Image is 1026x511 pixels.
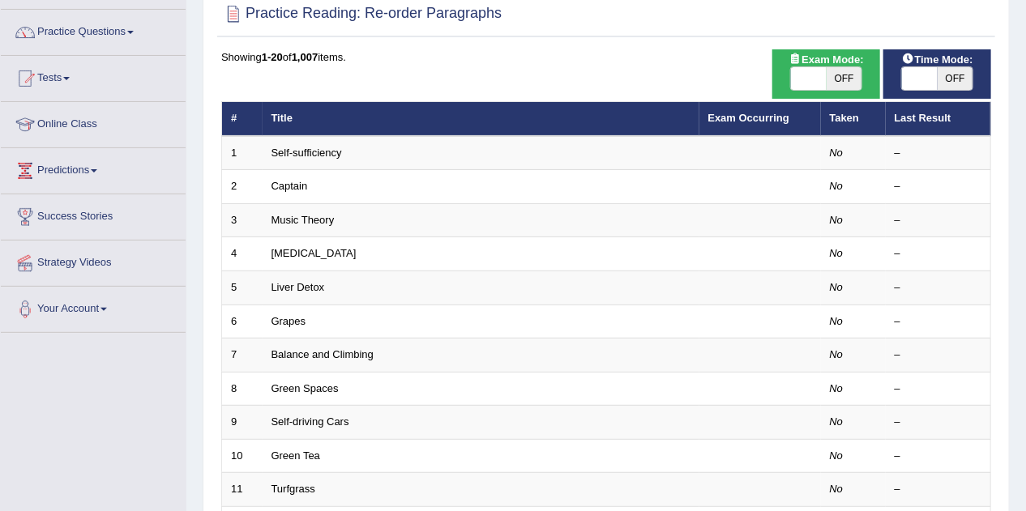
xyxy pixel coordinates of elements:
a: Green Tea [271,449,320,462]
td: 3 [222,203,263,237]
div: – [895,246,982,262]
span: Time Mode: [896,51,980,68]
a: Tests [1,56,186,96]
a: Your Account [1,287,186,327]
a: Practice Questions [1,10,186,50]
a: Exam Occurring [708,112,789,124]
td: 11 [222,473,263,507]
div: – [895,280,982,296]
td: 2 [222,170,263,204]
td: 8 [222,372,263,406]
span: OFF [827,67,862,90]
a: Music Theory [271,214,335,226]
div: Showing of items. [221,49,991,65]
em: No [830,382,844,394]
em: No [830,449,844,462]
th: Title [263,102,699,136]
a: Turfgrass [271,483,315,495]
td: 9 [222,406,263,440]
div: – [895,146,982,161]
em: No [830,147,844,159]
span: OFF [938,67,973,90]
a: Predictions [1,148,186,189]
em: No [830,483,844,495]
a: Grapes [271,315,306,327]
td: 6 [222,304,263,339]
td: 1 [222,136,263,170]
a: Success Stories [1,194,186,235]
th: Taken [821,102,886,136]
td: 10 [222,439,263,473]
a: Captain [271,180,308,192]
em: No [830,415,844,428]
a: Self-driving Cars [271,415,349,428]
td: 5 [222,271,263,305]
em: No [830,348,844,360]
td: 7 [222,339,263,373]
a: [MEDICAL_DATA] [271,247,357,259]
div: – [895,213,982,228]
a: Liver Detox [271,281,325,293]
b: 1,007 [292,51,318,63]
a: Green Spaces [271,382,339,394]
a: Balance and Climbing [271,348,374,360]
th: Last Result [886,102,991,136]
a: Online Class [1,102,186,143]
div: – [895,347,982,363]
a: Self-sufficiency [271,147,342,159]
a: Strategy Videos [1,241,186,281]
em: No [830,247,844,259]
em: No [830,281,844,293]
div: – [895,381,982,397]
div: – [895,449,982,464]
div: – [895,179,982,194]
div: – [895,314,982,330]
em: No [830,214,844,226]
div: – [895,482,982,497]
em: No [830,180,844,192]
td: 4 [222,237,263,271]
h2: Practice Reading: Re-order Paragraphs [221,2,502,26]
th: # [222,102,263,136]
em: No [830,315,844,327]
b: 1-20 [262,51,283,63]
div: – [895,415,982,430]
span: Exam Mode: [782,51,870,68]
div: Show exams occurring in exams [772,49,880,99]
